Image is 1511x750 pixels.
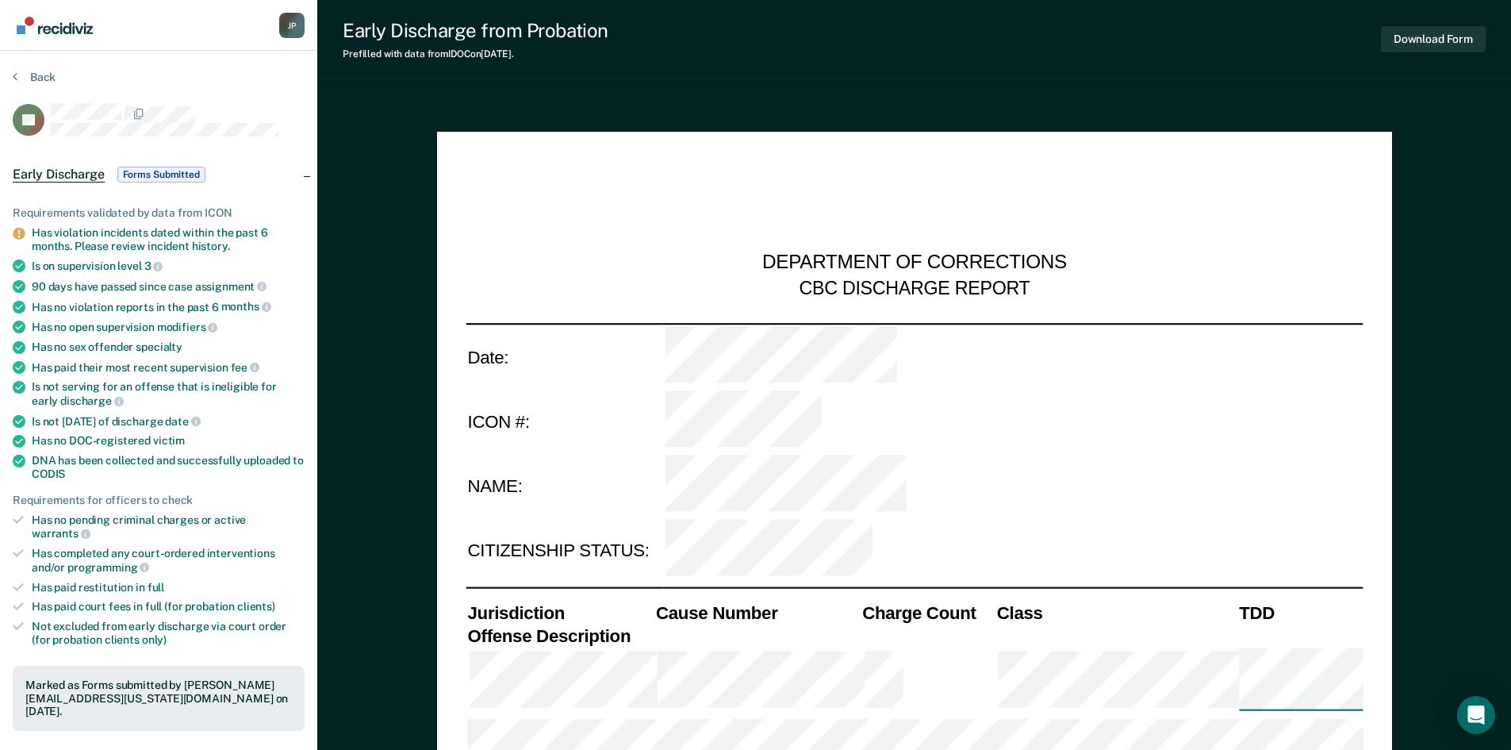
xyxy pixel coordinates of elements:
span: specialty [136,340,182,353]
div: Has no DOC-registered [32,434,305,448]
th: TDD [1237,601,1363,624]
span: discharge [60,394,124,407]
button: Back [13,70,56,84]
button: Profile dropdown button [279,13,305,38]
div: Marked as Forms submitted by [PERSON_NAME][EMAIL_ADDRESS][US_STATE][DOMAIN_NAME] on [DATE]. [25,679,292,718]
div: Early Discharge from Probation [343,19,608,42]
td: Date: [466,323,663,389]
div: CBC DISCHARGE REPORT [799,276,1030,300]
span: Forms Submitted [117,167,205,183]
th: Cause Number [654,601,860,624]
button: Download Form [1381,26,1486,52]
div: DNA has been collected and successfully uploaded to [32,454,305,481]
span: only) [142,633,167,646]
div: Is on supervision level [32,259,305,273]
span: months [221,300,271,313]
span: warrants [32,527,90,540]
span: CODIS [32,467,65,480]
div: Requirements for officers to check [13,494,305,507]
div: Has paid their most recent supervision [32,360,305,375]
span: fee [231,361,259,374]
img: Recidiviz [17,17,93,34]
div: Is not serving for an offense that is ineligible for early [32,380,305,407]
div: Open Intercom Messenger [1457,696,1495,734]
div: Has violation incidents dated within the past 6 months. Please review incident history. [32,226,305,253]
div: Has paid restitution in [32,581,305,594]
div: DEPARTMENT OF CORRECTIONS [762,251,1067,276]
span: clients) [237,600,275,613]
div: Has no pending criminal charges or active [32,513,305,540]
span: assignment [195,280,267,293]
td: ICON #: [466,389,663,454]
div: Has paid court fees in full (for probation [32,600,305,613]
td: NAME: [466,454,663,519]
div: Has no open supervision [32,320,305,334]
span: date [165,415,200,428]
div: Not excluded from early discharge via court order (for probation clients [32,620,305,647]
div: Has completed any court-ordered interventions and/or [32,547,305,574]
div: Has no violation reports in the past 6 [32,300,305,314]
th: Class [995,601,1237,624]
div: Is not [DATE] of discharge [32,414,305,429]
div: Requirements validated by data from ICON [13,206,305,220]
div: 90 days have passed since case [32,279,305,294]
div: Has no sex offender [32,340,305,354]
span: full [148,581,164,594]
span: Early Discharge [13,167,105,183]
th: Jurisdiction [466,601,654,624]
span: 3 [144,260,163,272]
div: J P [279,13,305,38]
td: CITIZENSHIP STATUS: [466,519,663,584]
span: victim [153,434,185,447]
th: Offense Description [466,624,654,647]
span: programming [67,561,149,574]
div: Prefilled with data from IDOC on [DATE] . [343,48,608,60]
span: modifiers [157,321,218,333]
th: Charge Count [861,601,995,624]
